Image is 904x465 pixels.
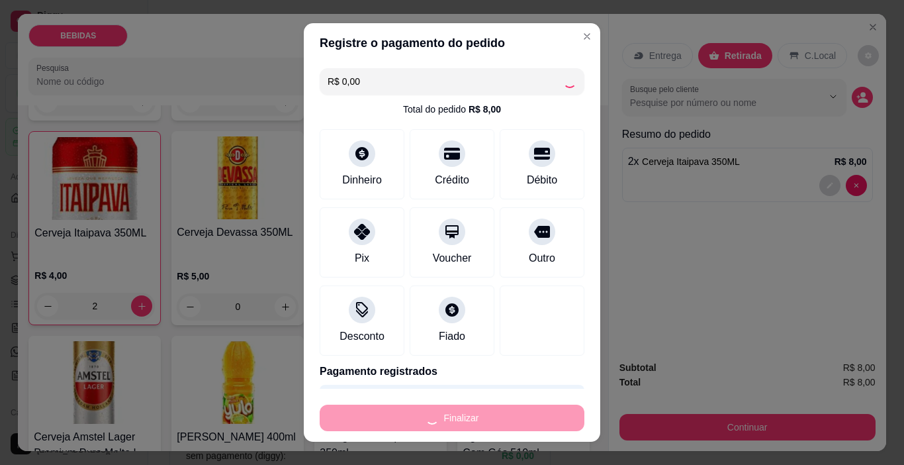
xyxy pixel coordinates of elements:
[563,75,576,88] div: Loading
[342,172,382,188] div: Dinheiro
[339,329,384,344] div: Desconto
[527,172,557,188] div: Débito
[576,26,598,47] button: Close
[433,250,472,266] div: Voucher
[328,68,563,95] input: Ex.: hambúrguer de cordeiro
[320,364,584,380] p: Pagamento registrados
[403,103,501,116] div: Total do pedido
[435,172,469,188] div: Crédito
[355,250,369,266] div: Pix
[439,329,465,344] div: Fiado
[304,23,600,63] header: Registre o pagamento do pedido
[529,250,555,266] div: Outro
[469,103,501,116] div: R$ 8,00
